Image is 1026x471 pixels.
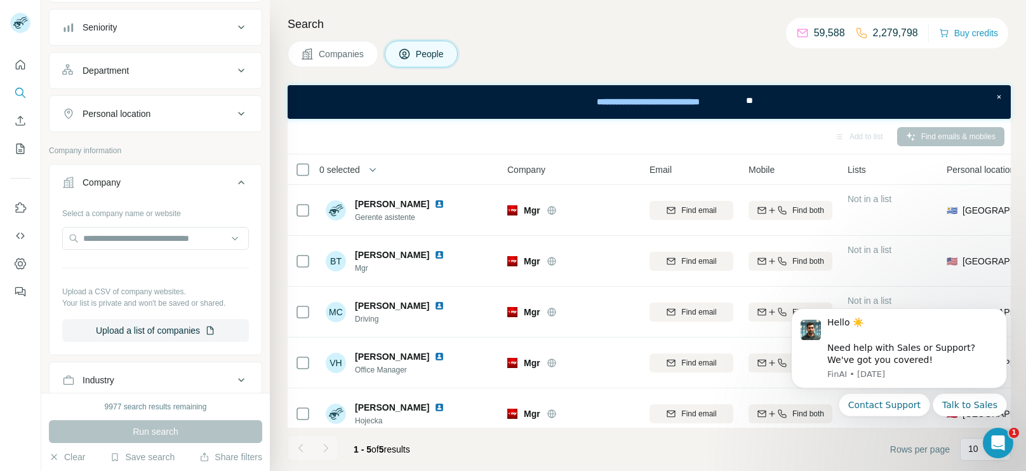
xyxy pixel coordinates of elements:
span: Find email [681,256,716,267]
iframe: Intercom live chat [983,428,1013,458]
img: Logo of Mgr [507,256,517,266]
span: Find email [681,357,716,369]
span: Mgr [524,204,540,217]
button: Find both [749,252,832,271]
span: 0 selected [319,163,360,176]
div: Industry [83,374,114,386]
span: Mgr [524,255,540,268]
span: [PERSON_NAME] [355,350,429,363]
button: Use Surfe on LinkedIn [10,196,30,219]
span: [PERSON_NAME] [355,249,429,261]
img: Logo of Mgr [507,358,517,368]
img: Avatar [326,200,346,221]
div: Department [83,64,129,77]
button: Find email [650,353,733,372]
button: Feedback [10,280,30,303]
span: Find email [681,408,716,420]
span: Driving [355,313,450,325]
div: BT [326,251,346,271]
span: Mgr [524,306,540,318]
span: 1 - 5 [354,444,371,454]
div: Personal location [83,107,150,120]
span: 🇺🇾 [947,204,957,217]
button: Clear [49,451,85,463]
h4: Search [288,15,1011,33]
button: Industry [50,365,262,395]
button: Dashboard [10,252,30,275]
button: Find email [650,252,733,271]
span: Mgr [524,357,540,369]
button: Use Surfe API [10,224,30,247]
button: Save search [110,451,175,463]
span: Find both [792,256,824,267]
span: Mgr [524,407,540,420]
span: Email [650,163,672,176]
button: Search [10,81,30,104]
div: Select a company name or website [62,203,249,219]
span: [PERSON_NAME] [355,401,429,414]
button: My lists [10,137,30,160]
button: Find both [749,303,832,322]
p: Your list is private and won't be saved or shared. [62,297,249,309]
span: Lists [848,163,866,176]
button: Enrich CSV [10,109,30,132]
img: LinkedIn logo [434,402,444,413]
span: [PERSON_NAME] [355,198,429,210]
iframe: Banner [288,85,1011,119]
button: Personal location [50,99,262,129]
span: Hojecka [355,415,450,427]
img: Logo of Mgr [507,307,517,317]
span: Not in a list [848,194,891,204]
div: Company [83,176,121,189]
span: Find email [681,306,716,318]
button: Share filters [199,451,262,463]
span: Company [507,163,545,176]
button: Find both [749,201,832,220]
span: People [416,48,445,60]
p: 2,279,798 [873,25,918,41]
button: Find email [650,303,733,322]
span: 5 [379,444,384,454]
img: Logo of Mgr [507,409,517,419]
span: Find both [792,205,824,216]
button: Find email [650,404,733,423]
span: Not in a list [848,245,891,255]
span: Gerente asistente [355,212,450,223]
button: Buy credits [939,24,998,42]
div: VH [326,353,346,373]
img: LinkedIn logo [434,250,444,260]
button: Seniority [50,12,262,43]
span: results [354,444,410,454]
div: MC [326,302,346,322]
iframe: Intercom notifications message [772,293,1026,465]
button: Find both [749,353,832,372]
img: LinkedIn logo [434,352,444,362]
button: Department [50,55,262,86]
span: [PERSON_NAME] [355,299,429,312]
span: of [371,444,379,454]
button: Find email [650,201,733,220]
span: 1 [1009,428,1019,438]
span: Office Manager [355,364,450,376]
span: Mgr [355,263,450,274]
p: Company information [49,145,262,156]
img: LinkedIn logo [434,199,444,209]
button: Upload a list of companies [62,319,249,342]
div: Seniority [83,21,117,34]
img: Logo of Mgr [507,205,517,215]
span: 🇺🇸 [947,255,957,268]
span: Mobile [749,163,775,176]
button: Company [50,167,262,203]
p: Upload a CSV of company websites. [62,286,249,297]
button: Quick start [10,53,30,76]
